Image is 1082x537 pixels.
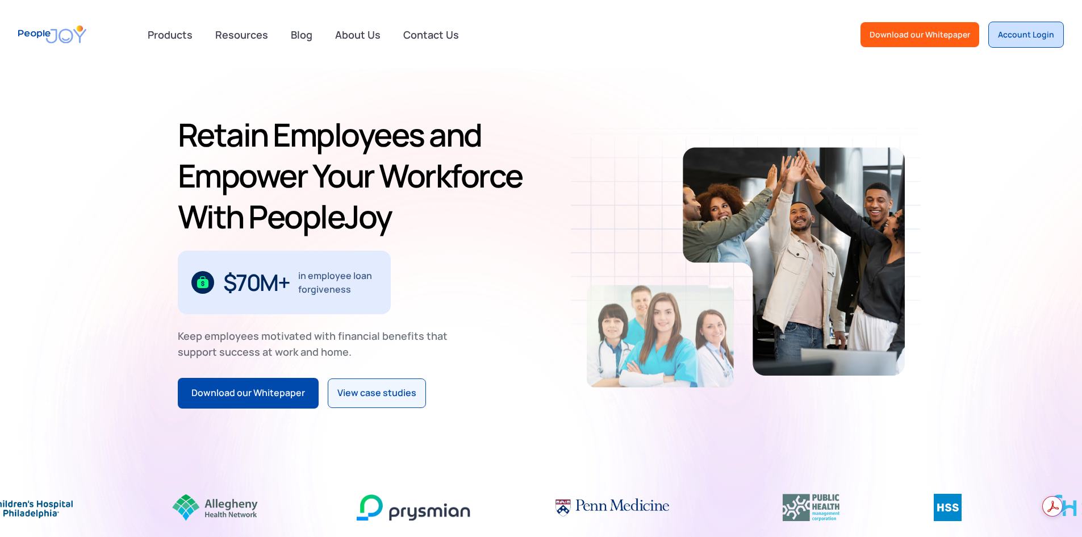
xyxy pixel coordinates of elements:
[178,328,457,360] div: Keep employees motivated with financial benefits that support success at work and home.
[284,22,319,47] a: Blog
[328,22,387,47] a: About Us
[208,22,275,47] a: Resources
[860,22,979,47] a: Download our Whitepaper
[683,147,905,376] img: Retain-Employees-PeopleJoy
[191,386,305,401] div: Download our Whitepaper
[298,269,377,296] div: in employee loan forgiveness
[998,29,1054,40] div: Account Login
[18,18,86,51] a: home
[587,285,734,388] img: Retain-Employees-PeopleJoy
[988,22,1064,48] a: Account Login
[223,273,290,292] div: $70M+
[141,23,199,46] div: Products
[337,386,416,401] div: View case studies
[396,22,466,47] a: Contact Us
[328,378,426,408] a: View case studies
[178,114,537,237] h1: Retain Employees and Empower Your Workforce With PeopleJoy
[870,29,970,40] div: Download our Whitepaper
[178,251,391,314] div: 1 / 3
[178,378,319,409] a: Download our Whitepaper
